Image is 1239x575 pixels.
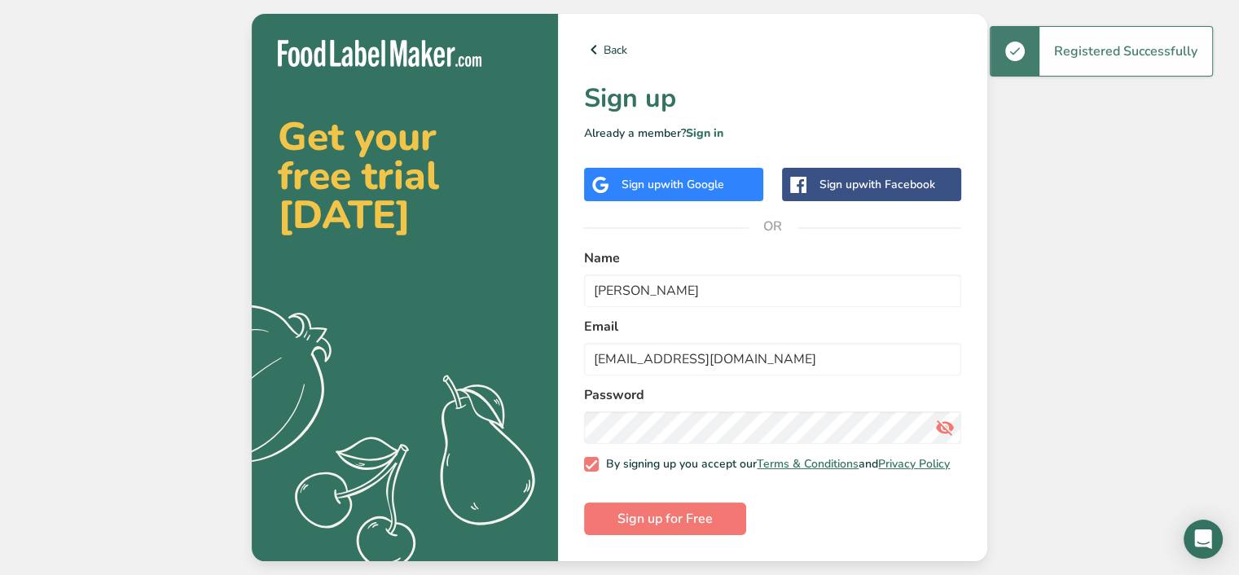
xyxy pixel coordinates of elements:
div: Sign up [622,176,724,193]
button: Sign up for Free [584,503,746,535]
div: Registered Successfully [1039,27,1212,76]
span: Sign up for Free [617,509,713,529]
span: By signing up you accept our and [599,457,951,472]
div: Sign up [819,176,935,193]
span: with Google [661,177,724,192]
h2: Get your free trial [DATE] [278,117,532,235]
label: Email [584,317,961,336]
input: email@example.com [584,343,961,375]
span: with Facebook [859,177,935,192]
span: OR [749,202,797,251]
p: Already a member? [584,125,961,142]
img: Food Label Maker [278,40,481,67]
input: John Doe [584,274,961,307]
a: Terms & Conditions [757,456,859,472]
label: Name [584,248,961,268]
div: Open Intercom Messenger [1184,520,1223,559]
h1: Sign up [584,79,961,118]
a: Privacy Policy [878,456,950,472]
a: Sign in [686,125,723,141]
label: Password [584,385,961,405]
a: Back [584,40,961,59]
